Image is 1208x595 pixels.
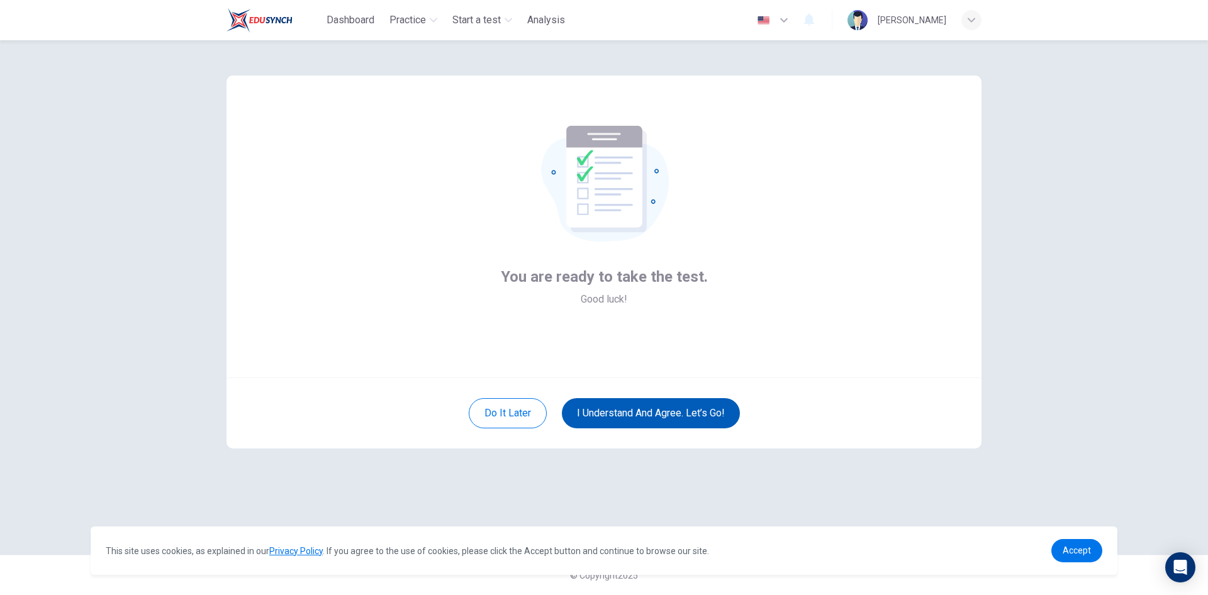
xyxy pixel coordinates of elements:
span: Analysis [527,13,565,28]
a: dismiss cookie message [1051,539,1102,562]
button: I understand and agree. Let’s go! [562,398,740,428]
span: Dashboard [327,13,374,28]
a: Privacy Policy [269,546,323,556]
button: Practice [384,9,442,31]
img: Profile picture [847,10,868,30]
span: Good luck! [581,292,627,307]
button: Dashboard [322,9,379,31]
img: en [756,16,771,25]
a: Train Test logo [226,8,322,33]
span: Accept [1063,545,1091,555]
span: You are ready to take the test. [501,267,708,287]
button: Analysis [522,9,570,31]
button: Start a test [447,9,517,31]
div: cookieconsent [91,526,1117,575]
div: Open Intercom Messenger [1165,552,1195,582]
button: Do it later [469,398,547,428]
span: © Copyright 2025 [570,570,638,581]
div: [PERSON_NAME] [878,13,946,28]
img: Train Test logo [226,8,293,33]
span: This site uses cookies, as explained in our . If you agree to the use of cookies, please click th... [106,546,709,556]
span: Start a test [452,13,501,28]
span: Practice [389,13,426,28]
